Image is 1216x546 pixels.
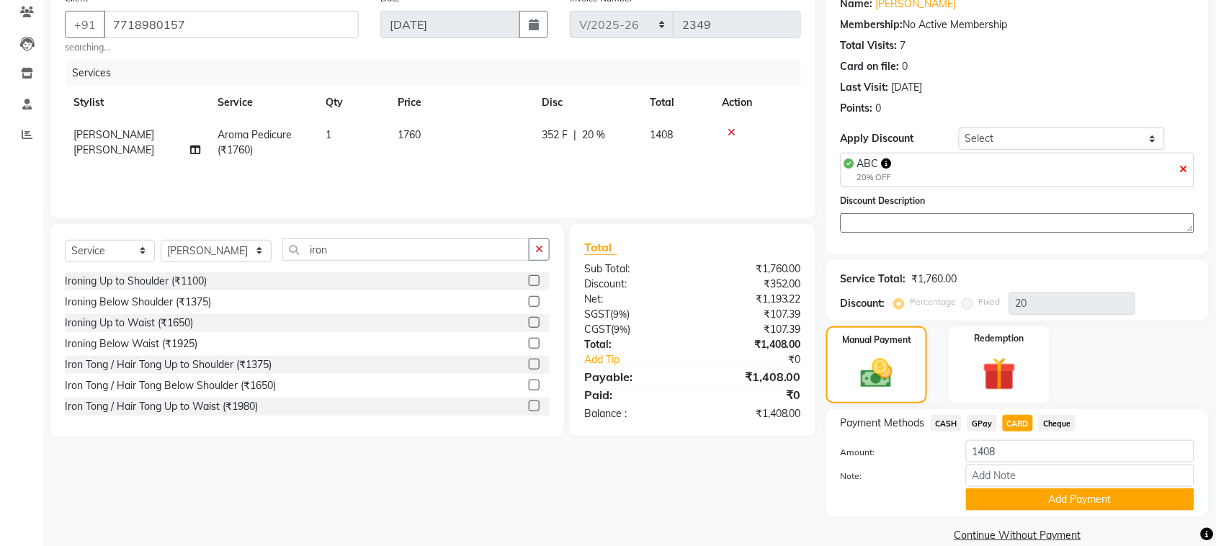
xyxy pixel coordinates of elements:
span: 1760 [398,128,421,141]
div: Services [66,60,812,86]
img: _gift.svg [973,354,1027,395]
div: Last Visit: [841,80,889,95]
label: Manual Payment [842,334,911,346]
div: Payable: [573,368,693,385]
div: Ironing Up to Waist (₹1650) [65,315,193,331]
span: Payment Methods [841,416,925,431]
span: 9% [614,323,627,335]
div: Iron Tong / Hair Tong Up to Waist (₹1980) [65,399,258,414]
div: 0 [876,101,882,116]
div: ₹0 [692,386,812,403]
span: [PERSON_NAME] [PERSON_NAME] [73,128,154,156]
div: 0 [903,59,908,74]
div: Service Total: [841,272,906,287]
div: ₹107.39 [692,322,812,337]
div: 20% OFF [857,171,892,184]
label: Redemption [975,332,1024,345]
button: Add Payment [966,488,1194,511]
div: Points: [841,101,873,116]
button: +91 [65,11,105,38]
div: ₹0 [712,352,812,367]
span: CARD [1003,415,1034,431]
a: Add Tip [573,352,712,367]
span: 1 [326,128,331,141]
div: Paid: [573,386,693,403]
div: Total Visits: [841,38,898,53]
div: Balance : [573,406,693,421]
div: Ironing Below Shoulder (₹1375) [65,295,211,310]
th: Action [713,86,801,119]
div: ₹1,760.00 [912,272,957,287]
span: SGST [584,308,610,321]
span: 352 F [542,127,568,143]
th: Price [389,86,533,119]
div: Discount: [573,277,693,292]
div: ₹1,408.00 [692,337,812,352]
label: Discount Description [841,194,926,207]
label: Amount: [830,446,955,459]
a: Continue Without Payment [829,528,1206,543]
div: ₹352.00 [692,277,812,292]
div: ( ) [573,322,693,337]
label: Fixed [979,295,1001,308]
div: ₹1,408.00 [692,406,812,421]
span: GPay [967,415,997,431]
div: ₹1,193.22 [692,292,812,307]
span: Cheque [1039,415,1076,431]
span: 20 % [582,127,605,143]
div: No Active Membership [841,17,1194,32]
th: Stylist [65,86,209,119]
div: Sub Total: [573,261,693,277]
div: ₹1,760.00 [692,261,812,277]
span: 1408 [650,128,673,141]
span: CGST [584,323,611,336]
input: Search or Scan [282,238,529,261]
div: Membership: [841,17,903,32]
small: searching... [65,41,359,54]
div: Net: [573,292,693,307]
input: Add Note [966,465,1194,487]
input: Search by Name/Mobile/Email/Code [104,11,359,38]
div: 7 [900,38,906,53]
div: Apply Discount [841,131,959,146]
img: _cash.svg [851,355,903,392]
label: Percentage [911,295,957,308]
span: CASH [931,415,962,431]
div: Ironing Below Waist (₹1925) [65,336,197,352]
th: Service [209,86,317,119]
div: Card on file: [841,59,900,74]
span: 9% [613,308,627,320]
th: Disc [533,86,641,119]
div: Discount: [841,296,885,311]
div: ₹107.39 [692,307,812,322]
span: Total [584,240,617,255]
th: Qty [317,86,389,119]
input: Amount [966,440,1194,462]
div: Total: [573,337,693,352]
th: Total [641,86,713,119]
span: | [573,127,576,143]
span: Aroma Pedicure (₹1760) [218,128,292,156]
div: Ironing Up to Shoulder (₹1100) [65,274,207,289]
div: [DATE] [892,80,923,95]
div: Iron Tong / Hair Tong Below Shoulder (₹1650) [65,378,276,393]
span: ABC [857,157,879,170]
div: ₹1,408.00 [692,368,812,385]
div: ( ) [573,307,693,322]
label: Note: [830,470,955,483]
div: Iron Tong / Hair Tong Up to Shoulder (₹1375) [65,357,272,372]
